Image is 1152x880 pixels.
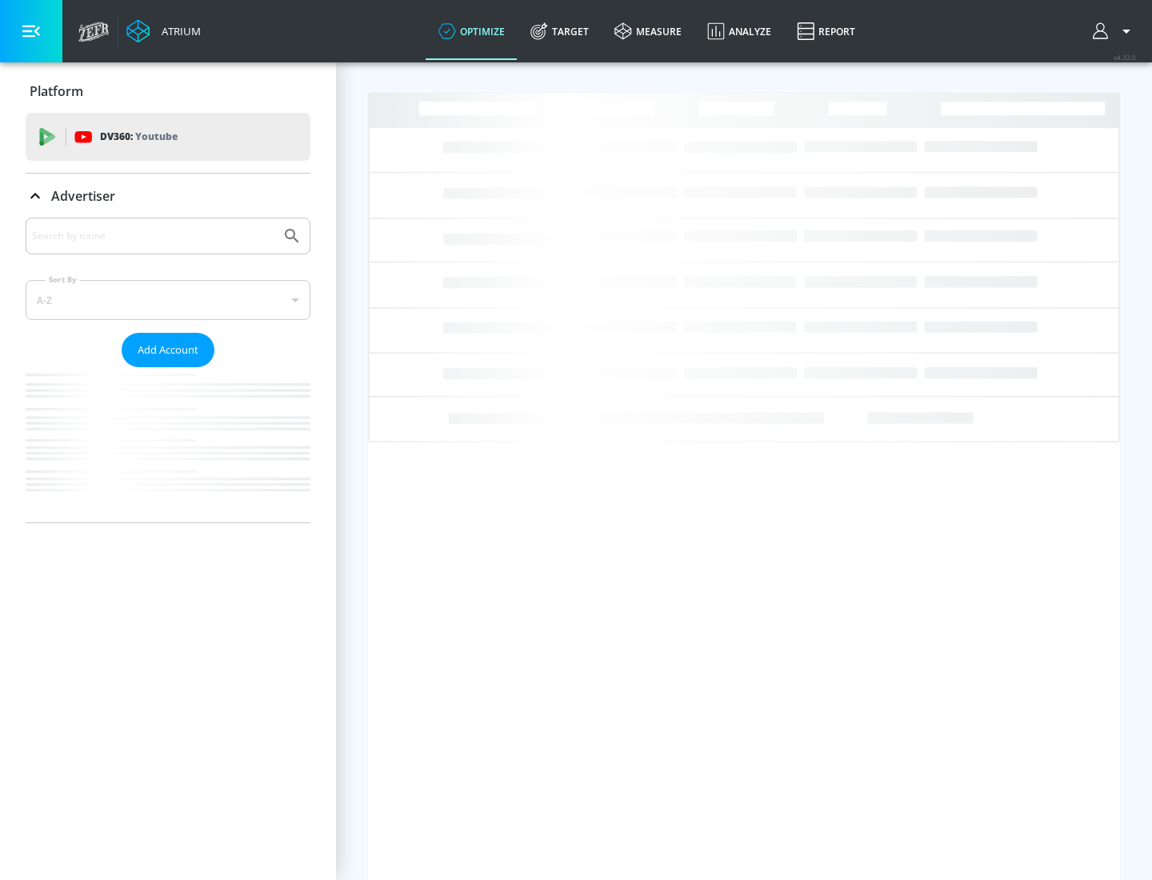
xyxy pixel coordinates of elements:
span: v 4.32.0 [1114,53,1136,62]
p: DV360: [100,128,178,146]
div: Platform [26,69,310,114]
div: Atrium [155,24,201,38]
p: Platform [30,82,83,100]
label: Sort By [46,274,80,285]
input: Search by name [32,226,274,246]
a: optimize [426,2,518,60]
div: DV360: Youtube [26,113,310,161]
button: Add Account [122,333,214,367]
div: A-Z [26,280,310,320]
p: Advertiser [51,187,115,205]
span: Add Account [138,341,198,359]
div: Advertiser [26,218,310,522]
a: Analyze [694,2,784,60]
div: Advertiser [26,174,310,218]
a: Report [784,2,868,60]
a: measure [602,2,694,60]
a: Target [518,2,602,60]
p: Youtube [135,128,178,145]
nav: list of Advertiser [26,367,310,522]
a: Atrium [126,19,201,43]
